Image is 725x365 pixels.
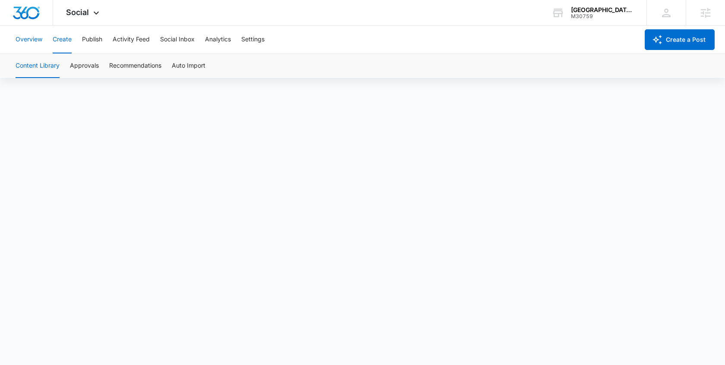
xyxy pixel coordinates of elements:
[571,6,634,13] div: account name
[66,8,89,17] span: Social
[82,26,102,53] button: Publish
[16,26,42,53] button: Overview
[241,26,265,53] button: Settings
[172,54,205,78] button: Auto Import
[109,54,161,78] button: Recommendations
[53,26,72,53] button: Create
[160,26,195,53] button: Social Inbox
[113,26,150,53] button: Activity Feed
[645,29,715,50] button: Create a Post
[16,54,60,78] button: Content Library
[70,54,99,78] button: Approvals
[205,26,231,53] button: Analytics
[571,13,634,19] div: account id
